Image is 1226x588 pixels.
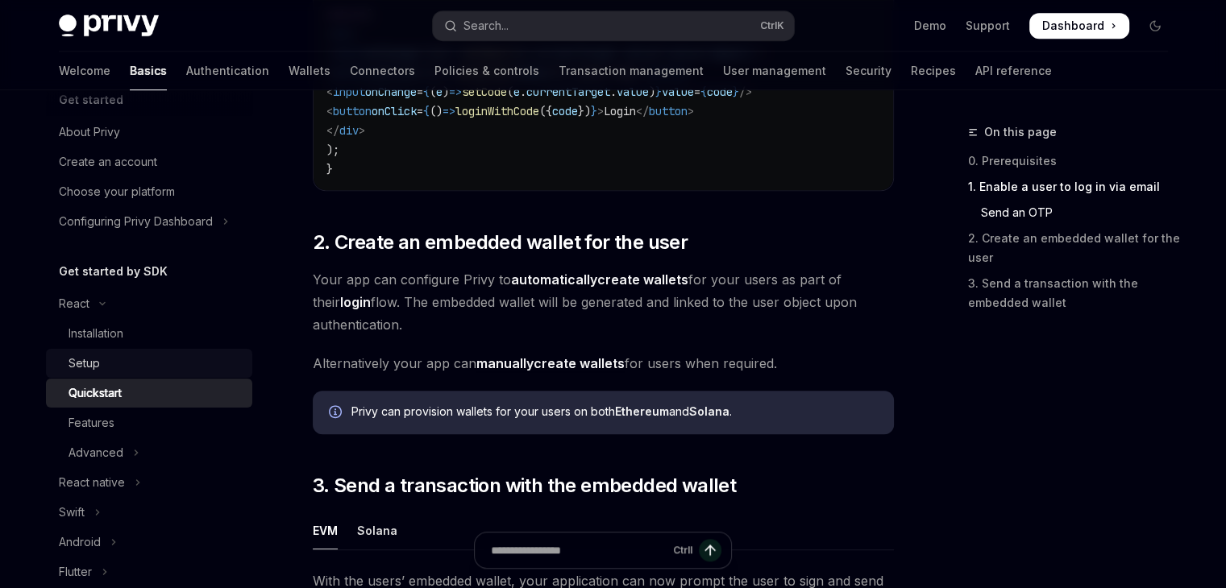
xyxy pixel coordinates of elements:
div: Privy can provision wallets for your users on both and . [351,404,878,421]
a: Choose your platform [46,177,252,206]
a: Basics [130,52,167,90]
div: Android [59,532,101,552]
a: Quickstart [46,379,252,408]
a: automaticallycreate wallets [511,271,688,288]
a: manuallycreate wallets [476,355,625,372]
span: { [423,104,430,118]
span: } [326,162,333,176]
a: Setup [46,349,252,378]
span: code [707,85,733,99]
button: Toggle React section [46,289,252,318]
div: React [59,294,89,313]
a: Security [846,52,891,90]
span: value [662,85,694,99]
span: /> [739,85,752,99]
div: Swift [59,503,85,522]
a: Send an OTP [968,200,1181,226]
a: Recipes [911,52,956,90]
div: Flutter [59,562,92,582]
div: Advanced [69,443,123,462]
span: 2. Create an embedded wallet for the user [313,230,688,255]
span: Alternatively your app can for users when required. [313,352,894,375]
button: Toggle Flutter section [46,557,252,586]
span: onChange [365,85,417,99]
a: 0. Prerequisites [968,148,1181,174]
span: loginWithCode [455,104,539,118]
div: Features [69,413,114,433]
img: dark logo [59,14,159,37]
span: => [443,104,455,118]
a: Dashboard [1029,13,1129,39]
div: Create an account [59,152,157,172]
span: button [649,104,688,118]
span: => [449,85,462,99]
a: Welcome [59,52,110,90]
span: Ctrl K [760,19,784,32]
span: </ [326,123,339,138]
span: } [591,104,597,118]
span: < [326,85,333,99]
strong: automatically [511,271,597,288]
span: div [339,123,359,138]
span: > [688,104,694,118]
span: button [333,104,372,118]
span: = [417,85,423,99]
a: Create an account [46,147,252,176]
a: Wallets [289,52,330,90]
a: Authentication [186,52,269,90]
span: . [610,85,617,99]
span: currentTarget [526,85,610,99]
a: 2. Create an embedded wallet for the user [968,226,1181,271]
span: < [326,104,333,118]
span: } [655,85,662,99]
span: input [333,85,365,99]
a: 1. Enable a user to log in via email [968,174,1181,200]
span: setCode [462,85,507,99]
button: Toggle Advanced section [46,438,252,467]
strong: login [340,294,371,310]
div: EVM [313,511,338,549]
span: Dashboard [1042,18,1104,34]
a: API reference [975,52,1052,90]
span: }) [578,104,591,118]
span: </ [636,104,649,118]
span: > [359,123,365,138]
span: e [513,85,520,99]
a: Demo [914,18,946,34]
strong: manually [476,355,534,371]
span: ); [326,143,339,157]
a: Features [46,408,252,437]
div: Search... [463,16,509,35]
a: Transaction management [559,52,704,90]
span: } [733,85,739,99]
button: Toggle Swift section [46,498,252,527]
div: Setup [69,354,100,373]
div: Configuring Privy Dashboard [59,212,213,231]
span: . [520,85,526,99]
span: { [700,85,707,99]
h5: Get started by SDK [59,262,168,281]
div: React native [59,473,125,492]
span: ( [507,85,513,99]
span: Your app can configure Privy to for your users as part of their flow. The embedded wallet will be... [313,268,894,336]
span: code [552,104,578,118]
a: Connectors [350,52,415,90]
button: Toggle React native section [46,468,252,497]
button: Toggle dark mode [1142,13,1168,39]
span: ({ [539,104,552,118]
button: Toggle Android section [46,528,252,557]
div: Choose your platform [59,182,175,201]
div: Solana [357,511,397,549]
button: Open search [433,11,794,40]
a: Installation [46,319,252,348]
span: ) [649,85,655,99]
span: e [436,85,443,99]
span: { [423,85,430,99]
input: Ask a question... [491,532,667,568]
div: Installation [69,324,123,343]
span: ) [443,85,449,99]
a: 3. Send a transaction with the embedded wallet [968,271,1181,316]
a: Support [966,18,1010,34]
button: Send message [699,539,721,561]
span: = [417,104,423,118]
